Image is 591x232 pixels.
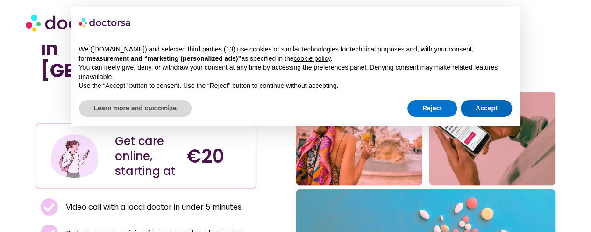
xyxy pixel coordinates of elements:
div: Get care online, starting at [115,134,177,179]
span: Video call with a local doctor in under 5 minutes [64,201,241,214]
button: Accept [461,100,513,117]
img: Illustration depicting a young woman in a casual outfit, engaged with her smartphone. She has a p... [50,131,99,181]
p: Use the “Accept” button to consent. Use the “Reject” button to continue without accepting. [79,81,513,91]
p: You can freely give, deny, or withdraw your consent at any time by accessing the preferences pane... [79,63,513,81]
strong: measurement and “marketing (personalized ads)” [86,55,241,62]
button: Learn more and customize [79,100,192,117]
img: logo [79,15,131,30]
p: We ([DOMAIN_NAME]) and selected third parties (13) use cookies or similar technologies for techni... [79,45,513,63]
h4: €20 [186,145,249,167]
a: cookie policy [293,55,330,62]
iframe: Customer reviews powered by Trustpilot [40,91,180,102]
button: Reject [407,100,457,117]
iframe: Customer reviews powered by Trustpilot [40,102,252,114]
h1: Find a doctor near me in [GEOGRAPHIC_DATA] [40,14,252,82]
